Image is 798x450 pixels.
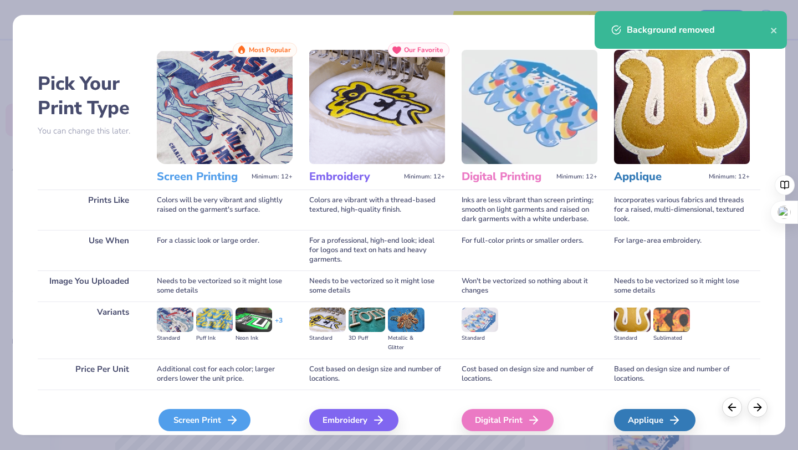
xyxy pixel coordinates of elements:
[157,270,293,301] div: Needs to be vectorized so it might lose some details
[349,308,385,332] img: 3D Puff
[249,46,291,54] span: Most Popular
[236,334,272,343] div: Neon Ink
[309,230,445,270] div: For a professional, high-end look; ideal for logos and text on hats and heavy garments.
[614,190,750,230] div: Incorporates various fabrics and threads for a raised, multi-dimensional, textured look.
[38,301,140,359] div: Variants
[653,308,690,332] img: Sublimated
[614,50,750,164] img: Applique
[462,359,597,390] div: Cost based on design size and number of locations.
[770,23,778,37] button: close
[309,334,346,343] div: Standard
[614,334,651,343] div: Standard
[38,126,140,136] p: You can change this later.
[556,173,597,181] span: Minimum: 12+
[462,308,498,332] img: Standard
[196,308,233,332] img: Puff Ink
[157,50,293,164] img: Screen Printing
[309,433,445,443] span: We'll vectorize your image.
[462,334,498,343] div: Standard
[157,170,247,184] h3: Screen Printing
[462,409,554,431] div: Digital Print
[614,359,750,390] div: Based on design size and number of locations.
[309,409,398,431] div: Embroidery
[157,334,193,343] div: Standard
[653,334,690,343] div: Sublimated
[309,170,400,184] h3: Embroidery
[388,308,424,332] img: Metallic & Glitter
[404,173,445,181] span: Minimum: 12+
[709,173,750,181] span: Minimum: 12+
[157,230,293,270] div: For a classic look or large order.
[462,50,597,164] img: Digital Printing
[462,190,597,230] div: Inks are less vibrant than screen printing; smooth on light garments and raised on dark garments ...
[275,316,283,335] div: + 3
[158,409,250,431] div: Screen Print
[252,173,293,181] span: Minimum: 12+
[614,170,704,184] h3: Applique
[309,270,445,301] div: Needs to be vectorized so it might lose some details
[196,334,233,343] div: Puff Ink
[157,433,293,443] span: We'll vectorize your image.
[38,359,140,390] div: Price Per Unit
[38,230,140,270] div: Use When
[38,270,140,301] div: Image You Uploaded
[614,270,750,301] div: Needs to be vectorized so it might lose some details
[404,46,443,54] span: Our Favorite
[614,409,695,431] div: Applique
[614,308,651,332] img: Standard
[309,50,445,164] img: Embroidery
[236,308,272,332] img: Neon Ink
[309,308,346,332] img: Standard
[462,270,597,301] div: Won't be vectorized so nothing about it changes
[462,170,552,184] h3: Digital Printing
[349,334,385,343] div: 3D Puff
[157,190,293,230] div: Colors will be very vibrant and slightly raised on the garment's surface.
[309,190,445,230] div: Colors are vibrant with a thread-based textured, high-quality finish.
[627,23,770,37] div: Background removed
[157,359,293,390] div: Additional cost for each color; larger orders lower the unit price.
[388,334,424,352] div: Metallic & Glitter
[309,359,445,390] div: Cost based on design size and number of locations.
[614,230,750,270] div: For large-area embroidery.
[157,308,193,332] img: Standard
[614,433,750,443] span: We'll vectorize your image.
[462,230,597,270] div: For full-color prints or smaller orders.
[38,190,140,230] div: Prints Like
[38,71,140,120] h2: Pick Your Print Type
